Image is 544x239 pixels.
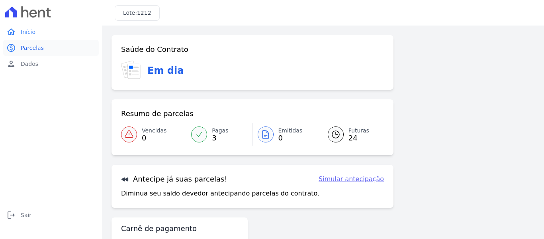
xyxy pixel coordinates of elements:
span: Vencidas [142,126,166,135]
span: Parcelas [21,44,44,52]
i: home [6,27,16,37]
a: Pagas 3 [186,123,252,146]
a: paidParcelas [3,40,99,56]
p: Diminua seu saldo devedor antecipando parcelas do contrato. [121,189,319,198]
span: Emitidas [278,126,303,135]
a: logoutSair [3,207,99,223]
span: Início [21,28,35,36]
span: 3 [212,135,228,141]
span: Futuras [348,126,369,135]
i: paid [6,43,16,53]
h3: Antecipe já suas parcelas! [121,174,227,184]
i: person [6,59,16,69]
a: homeInício [3,24,99,40]
a: Futuras 24 [318,123,384,146]
h3: Saúde do Contrato [121,45,188,54]
a: Emitidas 0 [253,123,318,146]
h3: Lote: [123,9,151,17]
a: Vencidas 0 [121,123,186,146]
h3: Em dia [147,63,184,78]
span: 1212 [137,10,151,16]
span: 24 [348,135,369,141]
span: 0 [278,135,303,141]
h3: Resumo de parcelas [121,109,194,119]
a: Simular antecipação [319,174,384,184]
h3: Carnê de pagamento [121,224,197,233]
span: Pagas [212,126,228,135]
span: 0 [142,135,166,141]
span: Dados [21,60,38,68]
i: logout [6,210,16,220]
a: personDados [3,56,99,72]
span: Sair [21,211,31,219]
